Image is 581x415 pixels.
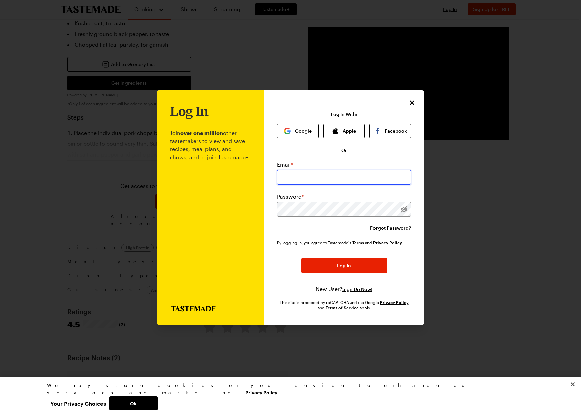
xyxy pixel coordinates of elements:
[277,193,304,201] label: Password
[277,161,293,169] label: Email
[323,124,365,138] button: Apple
[170,104,209,118] h1: Log In
[342,286,372,293] button: Sign Up Now!
[373,240,403,245] a: Tastemade Privacy Policy
[565,377,580,392] button: Close
[352,240,364,245] a: Tastemade Terms of Service
[277,239,406,246] div: By logging in, you agree to Tastemade's and
[47,382,529,410] div: Privacy
[109,396,158,410] button: Ok
[47,396,109,410] button: Your Privacy Choices
[408,98,416,107] button: Close
[301,258,387,273] button: Log In
[369,124,411,138] button: Facebook
[180,130,223,136] b: over one million
[331,112,357,117] p: Log In With:
[277,124,319,138] button: Google
[47,382,529,396] div: We may store cookies on your device to enhance our services and marketing.
[316,286,342,292] span: New User?
[380,299,409,305] a: Google Privacy Policy
[337,262,351,269] span: Log In
[277,300,411,310] div: This site is protected by reCAPTCHA and the Google and apply.
[341,147,347,154] span: Or
[326,305,359,310] a: Google Terms of Service
[370,225,411,231] button: Forgot Password?
[245,389,277,395] a: More information about your privacy, opens in a new tab
[170,118,250,306] p: Join other tastemakers to view and save recipes, meal plans, and shows, and to join Tastemade+.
